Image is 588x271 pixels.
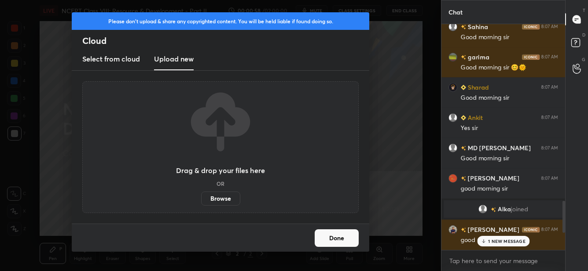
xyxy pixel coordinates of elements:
[461,115,466,120] img: Learner_Badge_beginner_1_8b307cf2a0.svg
[448,144,457,152] img: default.png
[491,207,496,212] img: no-rating-badge.077c3623.svg
[466,22,488,31] h6: Sahina
[488,238,525,244] p: 1 NEW MESSAGE
[154,54,194,64] h3: Upload new
[72,12,369,30] div: Please don't upload & share any copyrighted content. You will be held liable if found doing so.
[217,181,224,186] h5: OR
[461,236,558,245] div: good morning all
[461,154,558,163] div: Good morning sir
[541,176,558,181] div: 8:07 AM
[461,94,558,102] div: Good morning sir
[466,143,531,152] h6: MD [PERSON_NAME]
[82,54,140,64] h3: Select from cloud
[541,85,558,90] div: 8:07 AM
[582,56,585,63] p: G
[448,113,457,122] img: default.png
[82,35,369,47] h2: Cloud
[541,145,558,151] div: 8:07 AM
[466,52,489,61] h6: garima
[498,206,511,213] span: Alka
[582,32,585,38] p: D
[176,167,265,174] h3: Drag & drop your files here
[541,54,558,60] div: 8:07 AM
[441,24,565,250] div: grid
[583,7,585,14] p: T
[541,115,558,120] div: 8:07 AM
[522,24,540,29] img: iconic-dark.1390631f.png
[461,63,558,72] div: Good morning sir 😊🌞
[511,206,528,213] span: joined
[541,24,558,29] div: 8:07 AM
[448,225,457,234] img: d93712f08fc04b5796219539b32ab71c.jpg
[448,83,457,92] img: 03a15d29801f41949ff9a44423893504.jpg
[522,227,540,232] img: iconic-dark.1390631f.png
[315,229,359,247] button: Done
[466,173,519,183] h6: [PERSON_NAME]
[478,205,487,213] img: default.png
[461,55,466,60] img: no-rating-badge.077c3623.svg
[461,124,558,133] div: Yes sir
[461,146,466,151] img: no-rating-badge.077c3623.svg
[461,176,466,181] img: no-rating-badge.077c3623.svg
[466,113,483,122] h6: Ankit
[448,22,457,31] img: default.png
[461,33,558,42] div: Good morning sir
[461,25,466,29] img: no-rating-badge.077c3623.svg
[461,184,558,193] div: good morning sir
[541,227,558,232] div: 8:07 AM
[466,83,489,92] h6: Sharad
[466,225,519,234] h6: [PERSON_NAME]
[448,53,457,61] img: 17d9e857f84f4be18fd5230a1e478f1e.jpg
[448,174,457,183] img: 3
[522,54,540,60] img: iconic-dark.1390631f.png
[461,228,466,232] img: no-rating-badge.077c3623.svg
[441,0,470,24] p: Chat
[461,85,466,90] img: Learner_Badge_beginner_1_8b307cf2a0.svg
